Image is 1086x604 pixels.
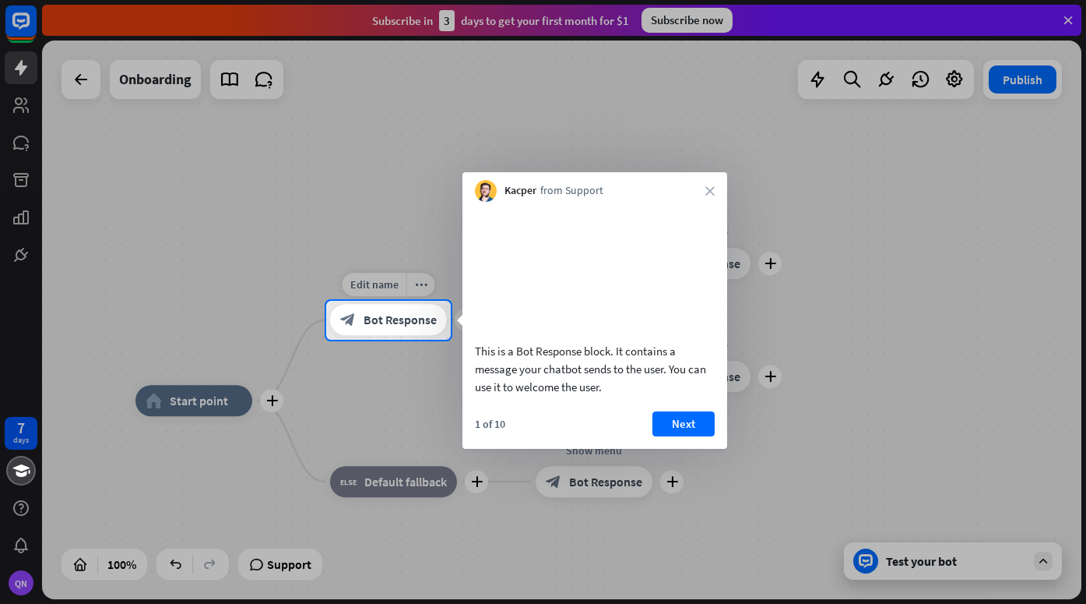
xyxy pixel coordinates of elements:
span: Kacper [504,183,536,199]
div: 1 of 10 [475,417,505,431]
span: Bot Response [364,313,437,328]
i: close [705,186,715,196]
button: Next [652,411,715,436]
button: Open LiveChat chat widget [12,6,59,53]
div: This is a Bot Response block. It contains a message your chatbot sends to the user. You can use i... [475,342,715,396]
i: block_bot_response [340,313,356,328]
span: from Support [540,183,603,199]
